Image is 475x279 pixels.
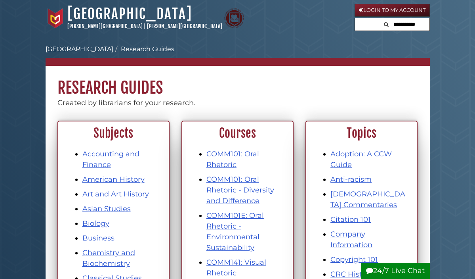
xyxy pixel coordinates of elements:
[355,4,430,17] a: Login to My Account
[384,22,389,27] i: Search
[330,150,392,169] a: Adoption: A CCW Guide
[330,230,372,249] a: Company Information
[206,175,274,205] a: COMM101: Oral Rhetoric - Diversity and Difference
[67,5,192,23] a: [GEOGRAPHIC_DATA]
[311,126,412,141] h2: Topics
[382,18,391,29] button: Search
[224,8,244,28] img: Calvin Theological Seminary
[57,98,195,107] span: Created by librarians for your research.
[82,248,135,268] a: Chemistry and Biochemistry
[330,215,371,224] a: Citation 101
[206,211,264,252] a: COMM101E: Oral Rhetoric - Environmental Sustainability
[67,23,143,29] a: [PERSON_NAME][GEOGRAPHIC_DATA]
[46,44,430,66] nav: breadcrumb
[330,255,378,264] a: Copyright 101
[187,126,288,141] h2: Courses
[63,126,164,141] h2: Subjects
[147,23,222,29] a: [PERSON_NAME][GEOGRAPHIC_DATA]
[82,204,131,213] a: Asian Studies
[361,263,430,279] button: 24/7 Live Chat
[46,8,65,28] img: Calvin University
[46,45,113,53] a: [GEOGRAPHIC_DATA]
[330,175,372,184] a: Anti-racism
[82,175,145,184] a: American History
[46,66,430,98] h1: Research Guides
[206,150,259,169] a: COMM101: Oral Rhetoric
[330,190,405,209] a: [DEMOGRAPHIC_DATA] Commentaries
[82,219,109,228] a: Biology
[121,45,174,53] a: Research Guides
[82,150,139,169] a: Accounting and Finance
[144,23,146,29] span: |
[82,234,114,242] a: Business
[82,190,149,198] a: Art and Art History
[206,258,266,277] a: COMM141: Visual Rhetoric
